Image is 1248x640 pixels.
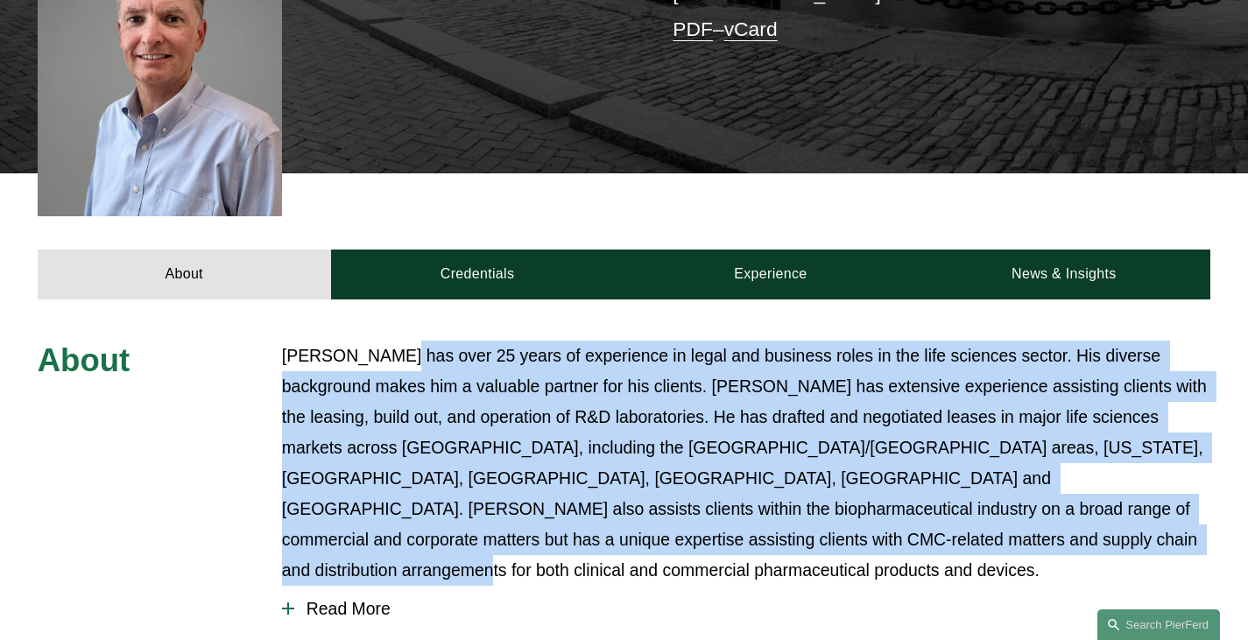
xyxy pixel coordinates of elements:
[38,250,331,300] a: About
[294,599,1210,619] span: Read More
[331,250,624,300] a: Credentials
[38,342,130,378] span: About
[917,250,1210,300] a: News & Insights
[724,18,778,40] a: vCard
[673,18,713,40] a: PDF
[1097,609,1220,640] a: Search this site
[624,250,918,300] a: Experience
[282,341,1210,586] p: [PERSON_NAME] has over 25 years of experience in legal and business roles in the life sciences se...
[282,586,1210,632] button: Read More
